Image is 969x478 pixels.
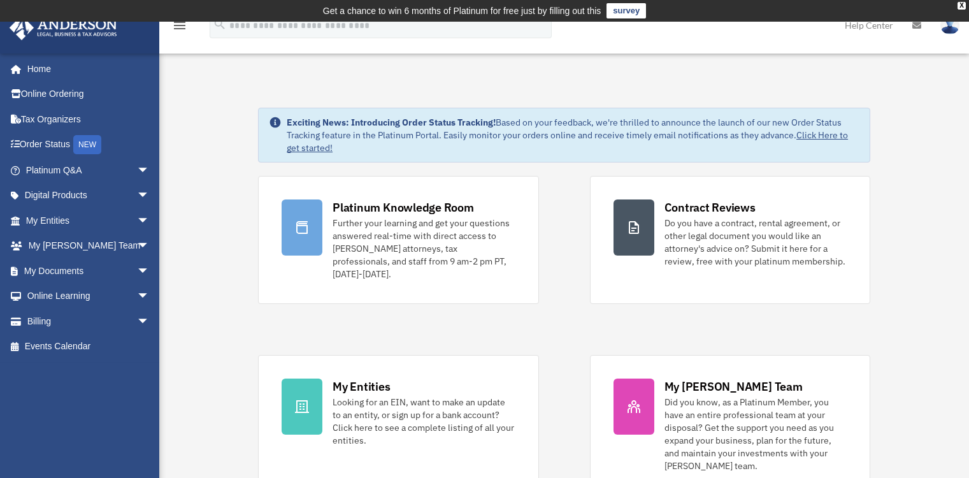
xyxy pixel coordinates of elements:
a: Order StatusNEW [9,132,169,158]
i: search [213,17,227,31]
span: arrow_drop_down [137,233,162,259]
a: Online Learningarrow_drop_down [9,284,169,309]
strong: Exciting News: Introducing Order Status Tracking! [287,117,496,128]
a: Events Calendar [9,334,169,359]
a: menu [172,22,187,33]
a: My Documentsarrow_drop_down [9,258,169,284]
a: Digital Productsarrow_drop_down [9,183,169,208]
span: arrow_drop_down [137,183,162,209]
span: arrow_drop_down [137,258,162,284]
div: Contract Reviews [664,199,756,215]
a: Online Ordering [9,82,169,107]
a: survey [607,3,646,18]
a: Billingarrow_drop_down [9,308,169,334]
div: Get a chance to win 6 months of Platinum for free just by filling out this [323,3,601,18]
div: Further your learning and get your questions answered real-time with direct access to [PERSON_NAM... [333,217,515,280]
span: arrow_drop_down [137,208,162,234]
div: NEW [73,135,101,154]
div: Looking for an EIN, want to make an update to an entity, or sign up for a bank account? Click her... [333,396,515,447]
span: arrow_drop_down [137,308,162,335]
a: Home [9,56,162,82]
a: Platinum Knowledge Room Further your learning and get your questions answered real-time with dire... [258,176,538,304]
a: My [PERSON_NAME] Teamarrow_drop_down [9,233,169,259]
a: Click Here to get started! [287,129,848,154]
div: My Entities [333,379,390,395]
i: menu [172,18,187,33]
a: Contract Reviews Do you have a contract, rental agreement, or other legal document you would like... [590,176,870,304]
div: Do you have a contract, rental agreement, or other legal document you would like an attorney's ad... [664,217,847,268]
a: Tax Organizers [9,106,169,132]
div: Based on your feedback, we're thrilled to announce the launch of our new Order Status Tracking fe... [287,116,859,154]
img: Anderson Advisors Platinum Portal [6,15,121,40]
a: Platinum Q&Aarrow_drop_down [9,157,169,183]
span: arrow_drop_down [137,157,162,184]
span: arrow_drop_down [137,284,162,310]
div: Did you know, as a Platinum Member, you have an entire professional team at your disposal? Get th... [664,396,847,472]
a: My Entitiesarrow_drop_down [9,208,169,233]
div: close [958,2,966,10]
img: User Pic [940,16,959,34]
div: Platinum Knowledge Room [333,199,474,215]
div: My [PERSON_NAME] Team [664,379,803,395]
